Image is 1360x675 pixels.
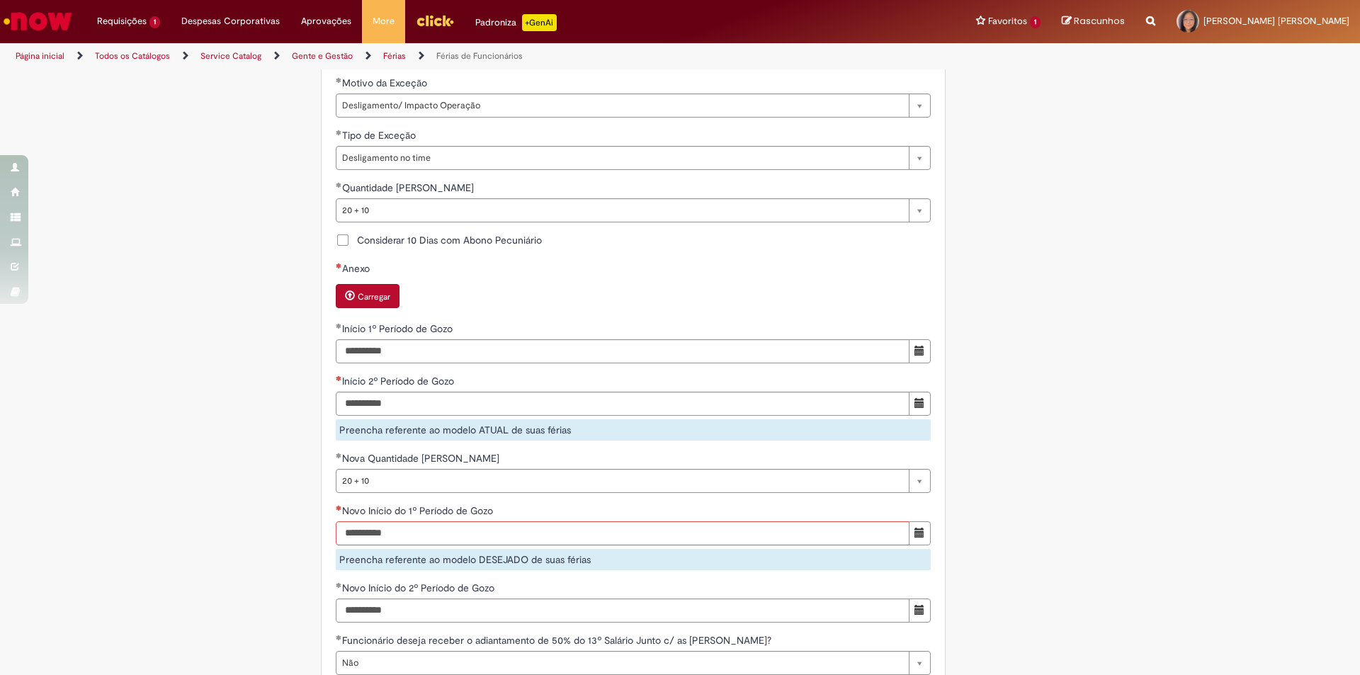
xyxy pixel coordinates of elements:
span: Não [342,652,902,674]
span: Novo Início do 2º Período de Gozo [342,582,497,594]
small: Carregar [358,291,390,302]
span: Tipo de Exceção [342,129,419,142]
input: Novo Início do 2º Período de Gozo 08 September 2025 Monday [336,599,909,623]
span: Obrigatório Preenchido [336,77,342,83]
span: Despesas Corporativas [181,14,280,28]
span: 20 + 10 [342,199,902,222]
ul: Trilhas de página [11,43,896,69]
p: +GenAi [522,14,557,31]
span: Quantidade [PERSON_NAME] [342,181,477,194]
a: Service Catalog [200,50,261,62]
input: Novo Início do 1º Período de Gozo [336,521,909,545]
span: Funcionário deseja receber o adiantamento de 50% do 13º Salário Junto c/ as [PERSON_NAME]? [342,634,774,647]
span: Necessários [336,263,342,268]
a: Rascunhos [1062,15,1125,28]
img: ServiceNow [1,7,74,35]
span: Considerar 10 Dias com Abono Pecuniário [357,233,542,247]
span: Obrigatório Preenchido [336,182,342,188]
button: Mostrar calendário para Novo Início do 2º Período de Gozo [909,599,931,623]
a: Férias de Funcionários [436,50,523,62]
span: More [373,14,395,28]
button: Mostrar calendário para Início 2º Período de Gozo [909,392,931,416]
span: Necessários [336,505,342,511]
span: Novo Início do 1º Período de Gozo [342,504,496,517]
span: Obrigatório Preenchido [336,582,342,588]
span: Obrigatório Preenchido [336,635,342,640]
a: Férias [383,50,406,62]
img: click_logo_yellow_360x200.png [416,10,454,31]
span: Nova Quantidade [PERSON_NAME] [342,452,502,465]
button: Mostrar calendário para Novo Início do 1º Período de Gozo [909,521,931,545]
button: Carregar anexo de Anexo Required [336,284,399,308]
span: Motivo da Exceção [342,76,430,89]
span: 20 + 10 [342,470,902,492]
span: Obrigatório Preenchido [336,130,342,135]
span: Rascunhos [1074,14,1125,28]
button: Mostrar calendário para Início 1º Período de Gozo [909,339,931,363]
div: Preencha referente ao modelo DESEJADO de suas férias [336,549,931,570]
span: Desligamento no time [342,147,902,169]
span: Anexo [342,262,373,275]
span: 1 [149,16,160,28]
span: Obrigatório Preenchido [336,453,342,458]
span: Favoritos [988,14,1027,28]
div: Padroniza [475,14,557,31]
input: Início 1º Período de Gozo 08 September 2025 Monday [336,339,909,363]
a: Página inicial [16,50,64,62]
span: [PERSON_NAME] [PERSON_NAME] [1203,15,1349,27]
a: Todos os Catálogos [95,50,170,62]
span: 1 [1030,16,1041,28]
span: Aprovações [301,14,351,28]
span: Obrigatório Preenchido [336,323,342,329]
input: Início 2º Período de Gozo [336,392,909,416]
span: Início 1º Período de Gozo [342,322,455,335]
span: Requisições [97,14,147,28]
span: Desligamento/ Impacto Operação [342,94,902,117]
span: Necessários [336,375,342,381]
div: Preencha referente ao modelo ATUAL de suas férias [336,419,931,441]
span: Início 2º Período de Gozo [342,375,457,387]
a: Gente e Gestão [292,50,353,62]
